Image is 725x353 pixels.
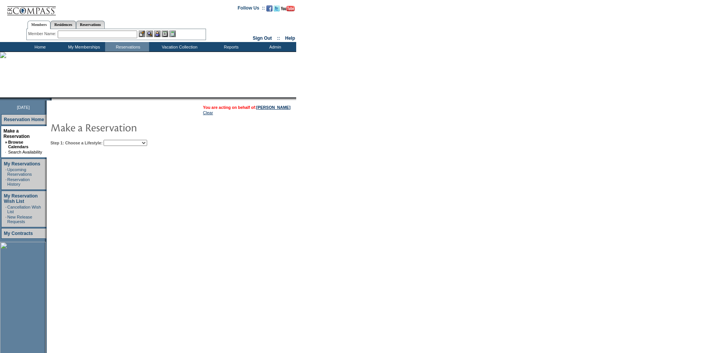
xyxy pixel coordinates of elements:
[17,42,61,52] td: Home
[8,140,28,149] a: Browse Calendars
[203,110,213,115] a: Clear
[5,140,7,144] b: »
[277,36,280,41] span: ::
[17,105,30,110] span: [DATE]
[3,128,30,139] a: Make a Reservation
[238,5,265,14] td: Follow Us ::
[146,31,153,37] img: View
[4,117,44,122] a: Reservation Home
[5,150,7,154] td: ·
[7,205,41,214] a: Cancellation Wish List
[162,31,168,37] img: Reservations
[281,8,295,12] a: Subscribe to our YouTube Channel
[7,177,30,186] a: Reservation History
[5,205,6,214] td: ·
[50,21,76,29] a: Residences
[203,105,290,110] span: You are acting on behalf of:
[5,215,6,224] td: ·
[266,5,272,11] img: Become our fan on Facebook
[61,42,105,52] td: My Memberships
[4,161,40,167] a: My Reservations
[4,193,38,204] a: My Reservation Wish List
[274,5,280,11] img: Follow us on Twitter
[8,150,42,154] a: Search Availability
[208,42,252,52] td: Reports
[76,21,105,29] a: Reservations
[7,167,32,176] a: Upcoming Reservations
[256,105,290,110] a: [PERSON_NAME]
[266,8,272,12] a: Become our fan on Facebook
[253,36,272,41] a: Sign Out
[105,42,149,52] td: Reservations
[5,167,6,176] td: ·
[28,21,51,29] a: Members
[154,31,161,37] img: Impersonate
[139,31,145,37] img: b_edit.gif
[274,8,280,12] a: Follow us on Twitter
[285,36,295,41] a: Help
[50,120,203,135] img: pgTtlMakeReservation.gif
[28,31,58,37] div: Member Name:
[169,31,176,37] img: b_calculator.gif
[5,177,6,186] td: ·
[49,97,52,100] img: promoShadowLeftCorner.gif
[281,6,295,11] img: Subscribe to our YouTube Channel
[149,42,208,52] td: Vacation Collection
[50,141,102,145] b: Step 1: Choose a Lifestyle:
[7,215,32,224] a: New Release Requests
[252,42,296,52] td: Admin
[4,231,33,236] a: My Contracts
